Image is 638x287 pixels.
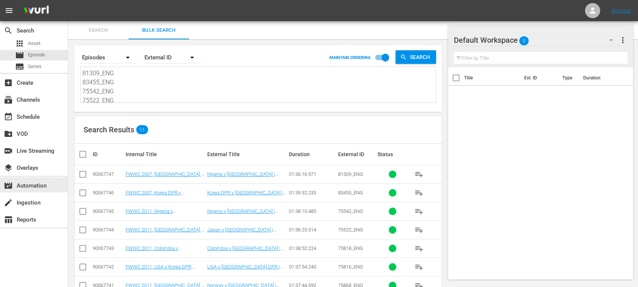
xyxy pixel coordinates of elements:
span: playlist_add [414,188,424,197]
span: Automation [4,181,13,190]
p: MAINTAIN ORDERING [329,55,371,60]
a: Sign Out [611,8,631,14]
img: ans4CAIJ8jUAAAAAAAAAAAAAAAAAAAAAAAAgQb4GAAAAAAAAAAAAAAAAAAAAAAAAJMjXAAAAAAAAAAAAAAAAAAAAAAAAgAT5G... [18,2,54,20]
span: Bulk Search [133,26,185,35]
div: 90067742 [93,264,123,270]
th: Type [558,67,579,88]
button: playlist_add [410,184,428,202]
span: Asset [15,39,24,48]
button: playlist_add [410,258,428,276]
div: Duration [289,151,336,157]
th: Duration [579,67,624,88]
span: playlist_add [414,170,424,179]
div: External ID [338,151,375,157]
span: Series [15,62,24,71]
span: 75816_ENG [338,264,363,270]
span: more_vert [618,36,627,45]
span: 83455_ENG [338,190,363,195]
span: 0 [519,33,529,49]
div: 01:38:52.224 [289,245,336,251]
div: 90067746 [93,190,123,195]
span: 75818_ENG [338,245,363,251]
div: External ID [144,47,201,68]
span: Search [4,26,13,35]
div: 90067744 [93,227,123,233]
a: FWWC 2011, USA v Korea DPR, Group Stage - FMR (EN) [126,264,196,275]
a: Korea DPR v [GEOGRAPHIC_DATA] | Group B | FIFA Women's World Cup [GEOGRAPHIC_DATA] 2007™ | Full M... [207,190,286,213]
div: 01:39:32.233 [289,190,336,195]
button: more_vert [618,31,627,49]
span: Overlays [4,163,13,172]
span: Reports [4,215,13,224]
div: 01:37:54.240 [289,264,336,270]
div: 90067747 [93,171,123,177]
a: Colombia v [GEOGRAPHIC_DATA] | Group C | FIFA Women's World Cup [GEOGRAPHIC_DATA] 2011™ | Full Ma... [207,245,283,268]
div: Status [377,151,408,157]
span: playlist_add [414,262,424,271]
span: Episode [28,51,45,59]
button: playlist_add [410,221,428,239]
span: Schedule [4,112,13,121]
div: Default Workspace [454,29,621,51]
span: 75522_ENG [338,227,363,233]
a: USA v [GEOGRAPHIC_DATA] DPR | Group C | FIFA Women's World Cup [GEOGRAPHIC_DATA] 2011™ | Full Mat... [207,264,283,287]
a: Nigeria v [GEOGRAPHIC_DATA] | Group A | FIFA Women's World Cup [GEOGRAPHIC_DATA] 2011™ | Full Mat... [207,208,281,231]
div: 90067745 [93,208,123,214]
span: Ingestion [4,198,13,207]
span: Search [73,26,124,35]
span: playlist_add [414,225,424,234]
span: Create [4,78,13,87]
div: 90067743 [93,245,123,251]
div: ID [93,151,123,157]
div: Episodes [80,47,137,68]
a: FWWC 2011, [GEOGRAPHIC_DATA] v [GEOGRAPHIC_DATA], Group Stage - FMR (EN) [126,227,204,244]
span: playlist_add [414,244,424,253]
th: Title [464,67,520,88]
th: Ext. ID [520,67,557,88]
span: Search [407,50,436,64]
span: Search Results [84,125,134,134]
div: External Title [207,151,287,157]
a: FWWC 2007, Korea DPR v [GEOGRAPHIC_DATA], Group Stage - FMR (EN) [126,190,203,207]
button: playlist_add [410,239,428,258]
button: playlist_add [410,165,428,183]
span: 11 [136,127,148,132]
a: Nigeria v [GEOGRAPHIC_DATA] | Group B | FIFA Women's World Cup [GEOGRAPHIC_DATA] 2007™ | Full Mat... [207,171,281,194]
span: playlist_add [414,207,424,216]
div: 01:38:10.485 [289,208,336,214]
span: Episode [15,51,24,60]
span: Channels [4,95,13,104]
span: 75542_ENG [338,208,363,214]
span: 81309_ENG [338,171,363,177]
span: Series [28,63,42,70]
a: FWWC 2011, Nigeria v [GEOGRAPHIC_DATA], Group Stage - FMR (EN) [126,208,203,225]
span: Asset [28,40,40,47]
div: 01:36:16.971 [289,171,336,177]
span: VOD [4,129,13,138]
span: menu [5,6,14,15]
textarea: 81309_ENG 83455_ENG 75542_ENG 75522_ENG 75818_ENG 75816_ENG 75868_ENG 75865_ENG 79055_ENG 79733_E... [82,69,436,103]
button: playlist_add [410,202,428,220]
a: FWWC 2007, [GEOGRAPHIC_DATA] v [GEOGRAPHIC_DATA], Group Stage - FMR (EN) [126,171,204,188]
div: Internal Title [126,151,205,157]
a: Japan v [GEOGRAPHIC_DATA] | Group B | FIFA Women's World Cup [GEOGRAPHIC_DATA] 2011™ | Full Match... [207,227,281,250]
a: FWWC 2011, Colombia v [GEOGRAPHIC_DATA], Group Stage - FMR (EN) [126,245,203,262]
span: Live Streaming [4,146,13,155]
button: Search [396,50,436,64]
div: 01:36:25.514 [289,227,336,233]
